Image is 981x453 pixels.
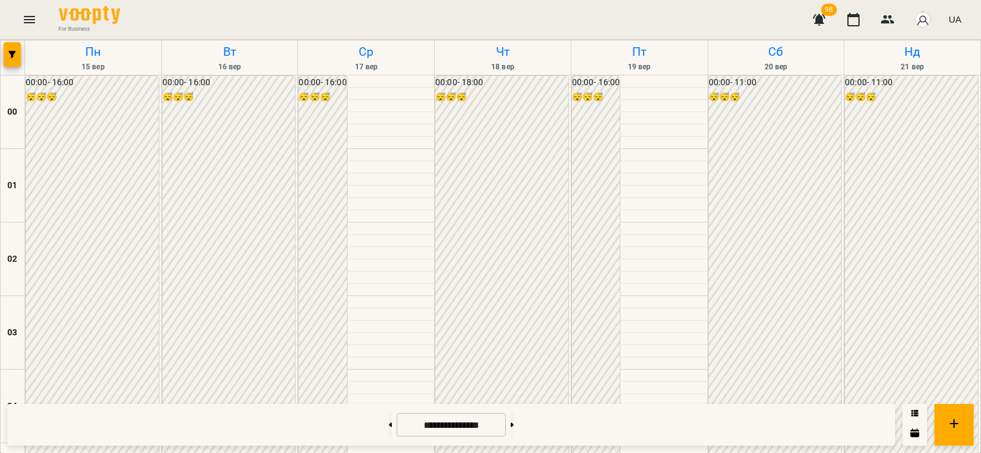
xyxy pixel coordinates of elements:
[59,6,120,24] img: Voopty Logo
[710,42,842,61] h6: Сб
[437,61,569,73] h6: 18 вер
[7,253,17,266] h6: 02
[845,76,978,89] h6: 00:00 - 11:00
[299,76,346,89] h6: 00:00 - 16:00
[300,61,432,73] h6: 17 вер
[27,42,159,61] h6: Пн
[59,25,120,32] span: For Business
[845,91,978,104] h6: 😴😴😴
[709,76,842,89] h6: 00:00 - 11:00
[162,91,296,104] h6: 😴😴😴
[572,91,620,104] h6: 😴😴😴
[573,42,706,61] h6: Пт
[164,42,296,61] h6: Вт
[573,61,706,73] h6: 19 вер
[162,76,296,89] h6: 00:00 - 16:00
[27,61,159,73] h6: 15 вер
[7,179,17,192] h6: 01
[437,42,569,61] h6: Чт
[299,91,346,104] h6: 😴😴😴
[15,5,44,34] button: Menu
[164,61,296,73] h6: 16 вер
[846,42,979,61] h6: Нд
[26,76,159,89] h6: 00:00 - 16:00
[572,76,620,89] h6: 00:00 - 16:00
[710,61,842,73] h6: 20 вер
[846,61,979,73] h6: 21 вер
[26,91,159,104] h6: 😴😴😴
[435,91,568,104] h6: 😴😴😴
[7,105,17,119] h6: 00
[949,13,961,26] span: UA
[300,42,432,61] h6: Ср
[7,326,17,340] h6: 03
[821,4,837,16] span: 98
[435,76,568,89] h6: 00:00 - 18:00
[914,11,931,28] img: avatar_s.png
[709,91,842,104] h6: 😴😴😴
[944,8,966,31] button: UA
